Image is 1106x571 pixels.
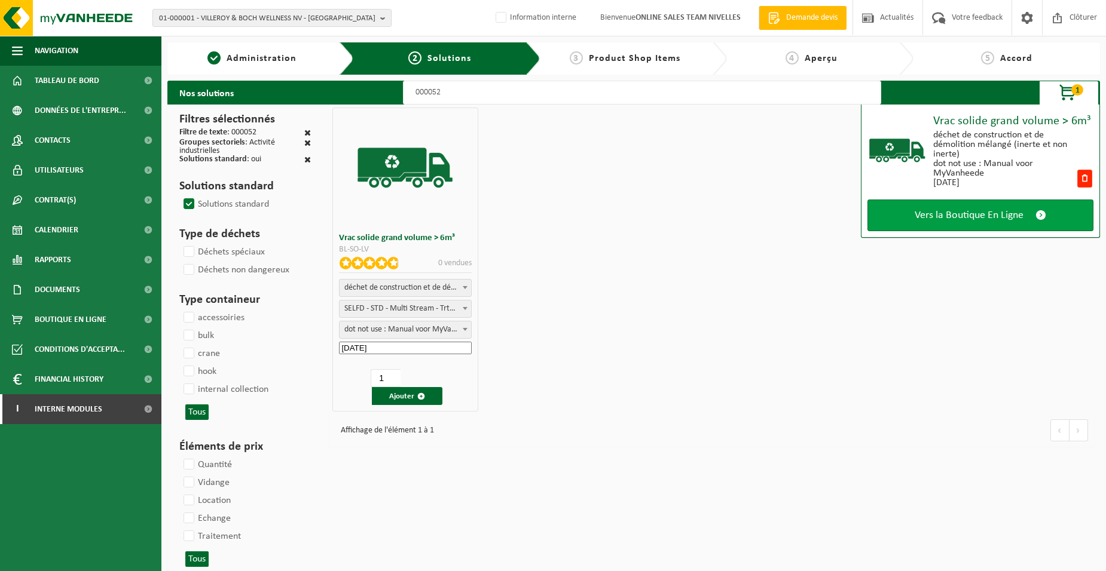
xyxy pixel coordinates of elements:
[867,121,927,180] img: BL-SO-LV
[181,363,216,380] label: hook
[181,195,269,213] label: Solutions standard
[339,279,471,297] span: déchet de construction et de démolition mélangé (inerte et non inerte)
[339,300,471,318] span: SELFD - STD - Multi Stream - Trtmt/wu (SP-M-000052)
[340,280,470,296] span: déchet de construction et de démolition mélangé (inerte et non inerte)
[1071,84,1083,96] span: 1
[372,387,442,405] button: Ajouter
[371,369,401,387] input: 1
[181,474,230,492] label: Vidange
[35,155,84,185] span: Utilisateurs
[185,404,209,420] button: Tous
[933,159,1076,178] div: dot not use : Manual voor MyVanheede
[179,110,311,128] h3: Filtres sélectionnés
[759,6,847,30] a: Demande devis
[339,342,471,354] input: Date de début
[173,51,330,66] a: 1Administration
[355,117,456,219] img: BL-SO-LV
[570,51,583,65] span: 3
[35,96,126,125] span: Données de l'entrepr...
[35,245,71,275] span: Rapports
[919,51,1094,66] a: 5Accord
[179,128,227,137] span: Filtre de texte
[546,51,703,66] a: 3Product Shop Items
[179,291,311,309] h3: Type containeur
[340,300,470,317] span: SELFD - STD - Multi Stream - Trtmt/wu (SP-M-000052)
[363,51,517,66] a: 2Solutions
[733,51,890,66] a: 4Aperçu
[408,51,421,65] span: 2
[933,115,1093,127] div: Vrac solide grand volume > 6m³
[981,51,994,65] span: 5
[933,130,1076,159] div: déchet de construction et de démolition mélangé (inerte et non inerte)
[179,155,247,164] span: Solutions standard
[35,275,80,305] span: Documents
[1039,81,1099,105] button: 1
[227,54,297,63] span: Administration
[636,13,741,22] strong: ONLINE SALES TEAM NIVELLES
[805,54,838,63] span: Aperçu
[179,225,311,243] h3: Type de déchets
[339,321,471,339] span: dot not use : Manual voor MyVanheede
[786,51,799,65] span: 4
[181,509,231,527] label: Echange
[181,380,268,398] label: internal collection
[35,215,78,245] span: Calendrier
[438,257,472,269] p: 0 vendues
[181,527,241,545] label: Traitement
[35,394,102,424] span: Interne modules
[339,245,471,254] div: BL-SO-LV
[181,327,214,345] label: bulk
[35,66,99,96] span: Tableau de bord
[783,12,841,24] span: Demande devis
[493,9,576,27] label: Information interne
[339,234,471,242] h3: Vrac solide grand volume > 6m³
[181,345,220,363] label: crane
[35,185,76,215] span: Contrat(s)
[181,261,289,279] label: Déchets non dangereux
[427,54,471,63] span: Solutions
[35,305,106,334] span: Boutique en ligne
[181,492,231,509] label: Location
[867,199,1093,231] a: Vers la Boutique En Ligne
[179,128,256,139] div: : 000052
[152,9,392,27] button: 01-000001 - VILLEROY & BOCH WELLNESS NV - [GEOGRAPHIC_DATA]
[185,551,209,567] button: Tous
[179,138,245,147] span: Groupes sectoriels
[35,36,78,66] span: Navigation
[589,54,680,63] span: Product Shop Items
[12,394,23,424] span: I
[159,10,375,27] span: 01-000001 - VILLEROY & BOCH WELLNESS NV - [GEOGRAPHIC_DATA]
[403,81,881,105] input: Chercher
[340,321,470,338] span: dot not use : Manual voor MyVanheede
[179,177,311,195] h3: Solutions standard
[207,51,221,65] span: 1
[181,309,245,327] label: accessoiries
[35,334,125,364] span: Conditions d'accepta...
[181,456,232,474] label: Quantité
[181,243,265,261] label: Déchets spéciaux
[35,125,71,155] span: Contacts
[167,81,246,105] h2: Nos solutions
[933,178,1076,188] div: [DATE]
[335,420,434,441] div: Affichage de l'élément 1 à 1
[179,438,311,456] h3: Éléments de prix
[915,209,1023,222] span: Vers la Boutique En Ligne
[179,139,304,155] div: : Activité industrielles
[1000,54,1032,63] span: Accord
[35,364,103,394] span: Financial History
[179,155,261,165] div: : oui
